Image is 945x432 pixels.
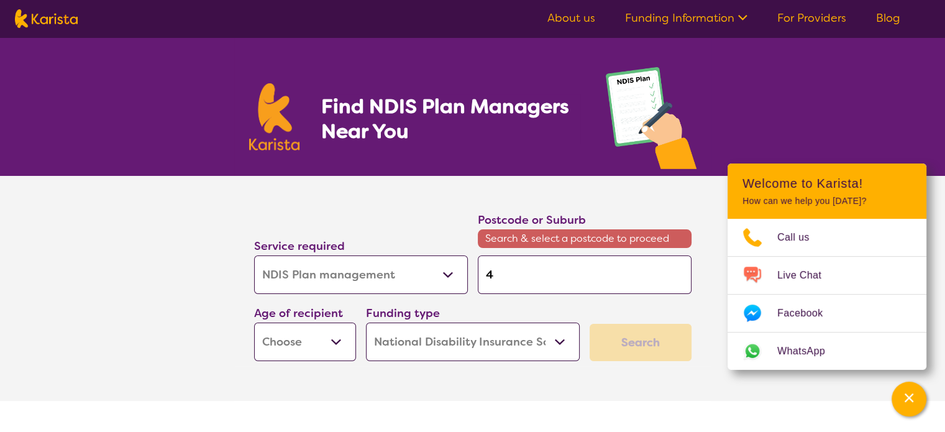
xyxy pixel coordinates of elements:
p: How can we help you [DATE]? [742,196,911,206]
img: Karista logo [15,9,78,28]
label: Postcode or Suburb [478,213,586,227]
a: Blog [876,11,900,25]
label: Funding type [366,306,440,321]
span: Live Chat [777,266,836,285]
img: plan-management [606,67,696,176]
button: Channel Menu [892,382,926,416]
input: Type [478,255,692,294]
h1: Find NDIS Plan Managers Near You [321,94,580,144]
ul: Choose channel [728,219,926,370]
div: Channel Menu [728,163,926,370]
a: Web link opens in a new tab. [728,333,926,370]
a: About us [547,11,595,25]
h2: Welcome to Karista! [742,176,911,191]
span: Call us [777,228,824,247]
a: Funding Information [625,11,747,25]
label: Age of recipient [254,306,343,321]
a: For Providers [777,11,846,25]
span: Facebook [777,304,838,323]
span: WhatsApp [777,342,840,361]
label: Service required [254,239,345,254]
img: Karista logo [249,83,300,150]
span: Search & select a postcode to proceed [478,229,692,248]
